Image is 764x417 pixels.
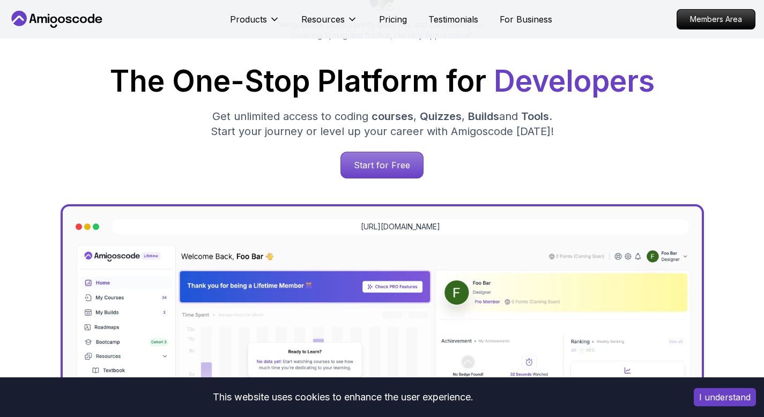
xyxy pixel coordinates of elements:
p: Start for Free [341,152,423,178]
a: Members Area [677,9,755,29]
p: Resources [301,13,345,26]
a: Start for Free [340,152,424,178]
p: Members Area [677,10,755,29]
span: courses [372,110,413,123]
span: Quizzes [420,110,462,123]
p: Get unlimited access to coding , , and . Start your journey or level up your career with Amigosco... [202,109,562,139]
span: Tools [521,110,549,123]
h1: The One-Stop Platform for [16,66,749,96]
button: Resources [301,13,358,34]
p: Products [230,13,267,26]
a: Testimonials [428,13,478,26]
div: This website uses cookies to enhance the user experience. [8,385,678,409]
span: Developers [494,63,655,99]
a: Pricing [379,13,407,26]
span: Builds [468,110,499,123]
a: [URL][DOMAIN_NAME] [361,221,440,232]
a: For Business [500,13,552,26]
button: Products [230,13,280,34]
button: Accept cookies [694,388,756,406]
